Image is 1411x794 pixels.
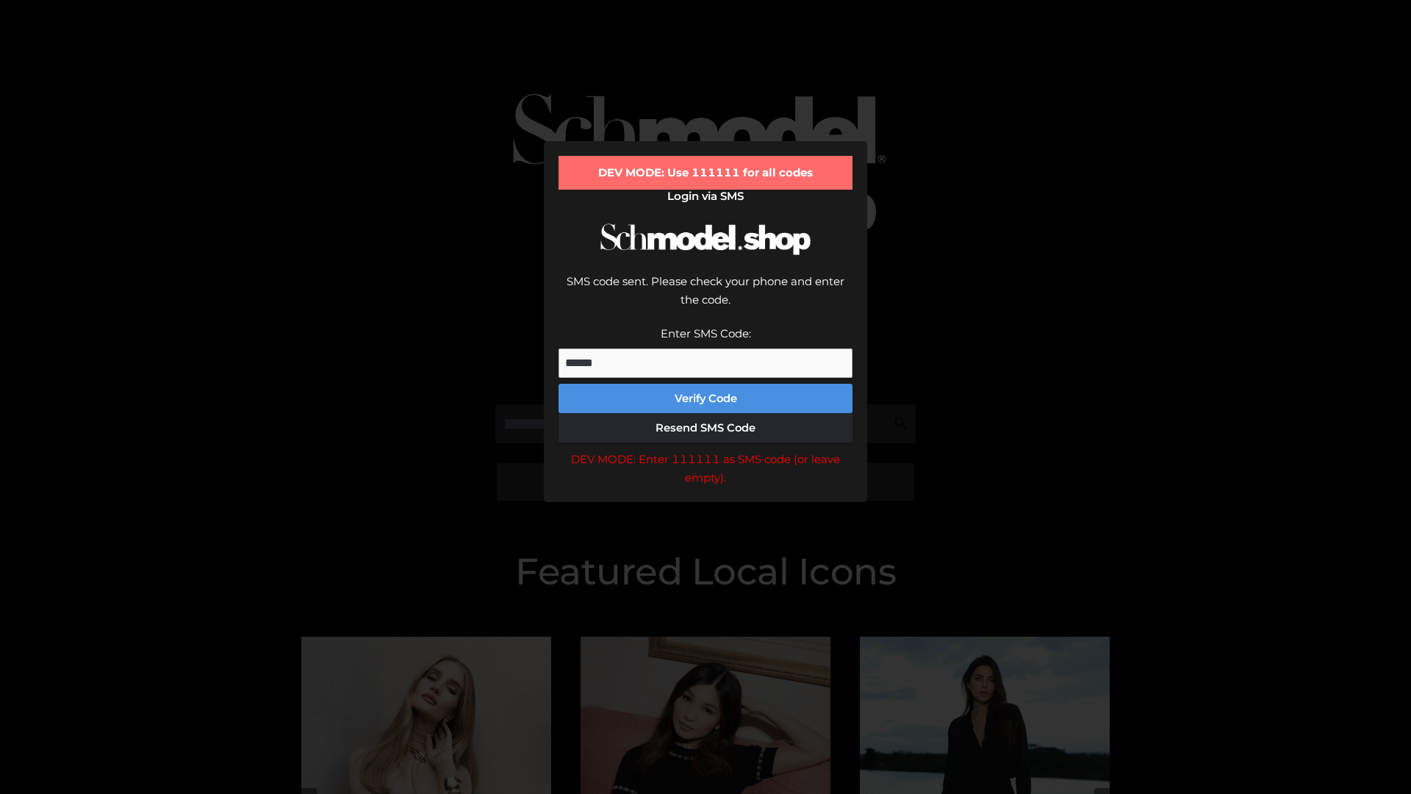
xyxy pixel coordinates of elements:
div: DEV MODE: Use 111111 for all codes [559,156,852,190]
img: Schmodel Logo [595,210,816,268]
button: Resend SMS Code [559,413,852,443]
h2: Login via SMS [559,190,852,203]
div: SMS code sent. Please check your phone and enter the code. [559,272,852,324]
label: Enter SMS Code: [661,326,751,340]
div: DEV MODE: Enter 111111 as SMS code (or leave empty). [559,450,852,487]
button: Verify Code [559,384,852,413]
